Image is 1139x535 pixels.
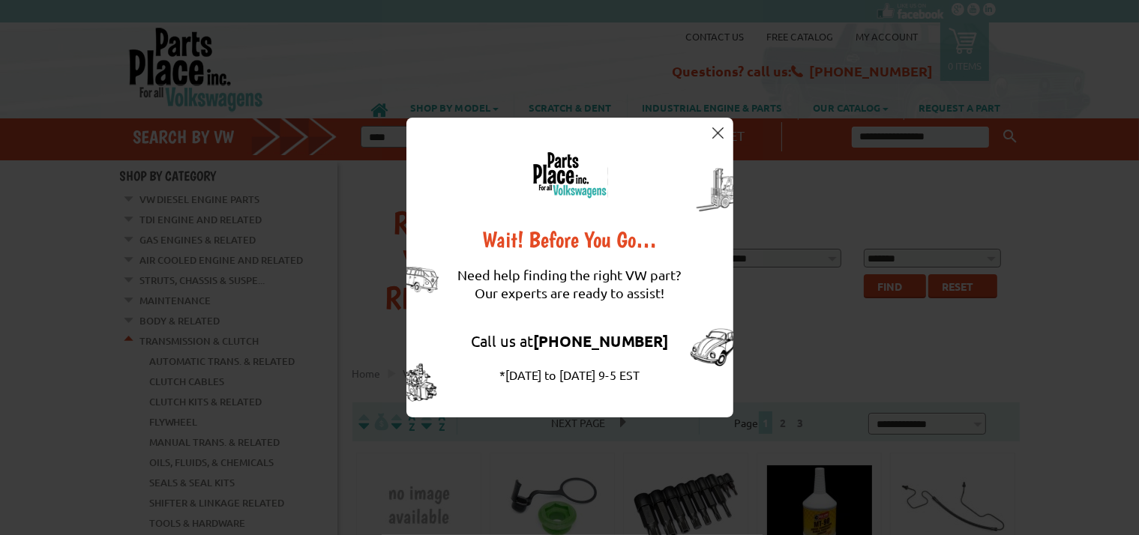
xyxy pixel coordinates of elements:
[532,151,608,199] img: logo
[471,331,668,350] a: Call us at[PHONE_NUMBER]
[458,251,682,317] div: Need help finding the right VW part? Our experts are ready to assist!
[533,331,668,351] strong: [PHONE_NUMBER]
[458,366,682,384] div: *[DATE] to [DATE] 9-5 EST
[712,127,724,139] img: close
[458,229,682,251] div: Wait! Before You Go…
